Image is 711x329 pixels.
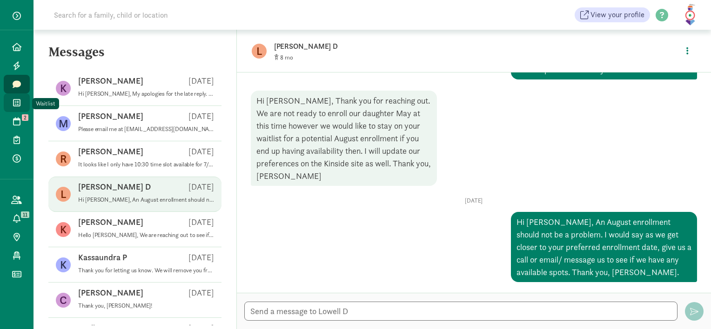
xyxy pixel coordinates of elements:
[78,302,214,309] p: Thank you, [PERSON_NAME]!
[78,90,214,98] p: Hi [PERSON_NAME], My apologies for the late reply. Would you like to remain on the waitlist or be...
[188,287,214,298] p: [DATE]
[22,114,28,121] span: 2
[251,197,697,204] p: [DATE]
[56,187,71,202] figure: L
[56,81,71,96] figure: K
[188,75,214,86] p: [DATE]
[34,45,236,67] h5: Messages
[251,91,437,186] div: Hi [PERSON_NAME], Thank you for reaching out. We are not ready to enroll our daughter May at this...
[78,111,143,122] p: [PERSON_NAME]
[188,111,214,122] p: [DATE]
[78,146,143,157] p: [PERSON_NAME]
[56,151,71,166] figure: R
[78,196,214,204] p: Hi [PERSON_NAME], An August enrollment should not be a problem. I would say as we get closer to y...
[56,293,71,308] figure: C
[36,99,55,108] div: Waitlist
[21,211,29,218] span: 11
[78,217,143,228] p: [PERSON_NAME]
[188,146,214,157] p: [DATE]
[188,252,214,263] p: [DATE]
[78,287,143,298] p: [PERSON_NAME]
[274,40,567,53] p: [PERSON_NAME] D
[78,125,214,133] p: Please email me at [EMAIL_ADDRESS][DOMAIN_NAME] if you have any questions. All the best, [PERSON_...
[56,116,71,131] figure: M
[78,231,214,239] p: Hello [PERSON_NAME], We are reaching out to see if you are still interested in enrolling your chi...
[4,112,30,131] a: 2
[78,75,143,86] p: [PERSON_NAME]
[575,7,650,22] a: View your profile
[188,181,214,192] p: [DATE]
[78,267,214,274] p: Thank you for letting us know. We will remove you from our waitlist.
[56,222,71,237] figure: K
[78,161,214,168] p: It looks like I only have 10:30 time slot available for 7/1. Someone just booked the 10am. [DATE]...
[511,212,697,282] div: Hi [PERSON_NAME], An August enrollment should not be a problem. I would say as we get closer to y...
[78,181,151,192] p: [PERSON_NAME] D
[188,217,214,228] p: [DATE]
[4,209,30,228] a: 11
[78,252,127,263] p: Kassaundra P
[280,53,293,61] span: 8
[252,44,267,59] figure: L
[48,6,309,24] input: Search for a family, child or location
[56,257,71,272] figure: K
[590,9,644,20] span: View your profile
